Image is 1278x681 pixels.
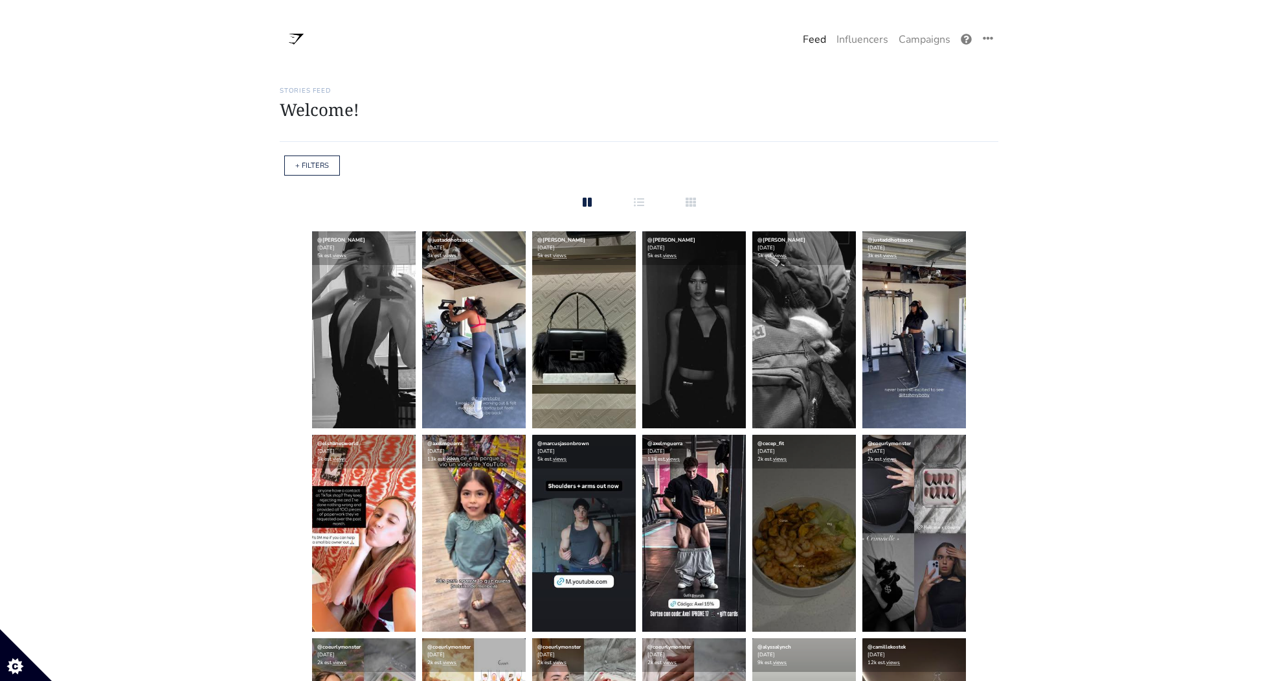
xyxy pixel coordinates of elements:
a: views [663,659,677,666]
div: [DATE] 3k est. [862,231,966,265]
a: views [553,456,566,463]
a: @justaddhotsauce [868,237,913,244]
a: @coeurlymonster [537,643,581,651]
a: @[PERSON_NAME] [757,237,805,244]
a: views [443,252,456,259]
a: Feed [798,27,831,52]
a: views [333,456,346,463]
a: @marcusjasonbrown [537,440,589,447]
div: [DATE] 9k est. [752,638,856,672]
a: @[PERSON_NAME] [537,237,585,244]
a: @justaddhotsauce [427,237,473,244]
a: views [443,659,456,666]
div: [DATE] 13k est. [642,435,746,468]
a: views [333,252,346,259]
a: views [666,456,680,463]
a: @alyssalynch [757,643,791,651]
a: @elshanesworld [317,440,359,447]
a: + FILTERS [295,161,329,170]
a: @coeurlymonster [868,440,911,447]
div: [DATE] 2k est. [312,638,416,672]
a: views [773,659,787,666]
a: @coeurlymonster [427,643,471,651]
div: [DATE] 2k est. [532,638,636,672]
h6: Stories Feed [280,87,998,95]
div: [DATE] 5k est. [532,231,636,265]
div: [DATE] 3k est. [422,231,526,265]
a: @cecep_fit [757,440,784,447]
div: [DATE] 5k est. [312,435,416,468]
a: @coeurlymonster [317,643,361,651]
img: 17:49:40_1637084980 [280,29,312,51]
div: [DATE] 5k est. [642,231,746,265]
div: [DATE] 2k est. [862,435,966,468]
a: views [553,659,566,666]
a: views [446,456,460,463]
a: views [886,659,900,666]
div: [DATE] 12k est. [862,638,966,672]
a: views [773,252,787,259]
a: @[PERSON_NAME] [317,237,365,244]
a: views [663,252,677,259]
div: [DATE] 2k est. [422,638,526,672]
a: Campaigns [893,27,956,52]
div: [DATE] 13k est. [422,435,526,468]
a: @axelmguerra [647,440,682,447]
a: @[PERSON_NAME] [647,237,695,244]
a: views [553,252,566,259]
a: @coeurlymonster [647,643,691,651]
div: [DATE] 2k est. [752,435,856,468]
a: @camillekostek [868,643,906,651]
h1: Welcome! [280,100,998,120]
a: views [773,456,787,463]
div: [DATE] 5k est. [312,231,416,265]
div: [DATE] 2k est. [642,638,746,672]
a: views [883,456,897,463]
a: views [333,659,346,666]
a: Influencers [831,27,893,52]
a: @axelmguerra [427,440,462,447]
a: views [883,252,897,259]
div: [DATE] 5k est. [532,435,636,468]
div: [DATE] 5k est. [752,231,856,265]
